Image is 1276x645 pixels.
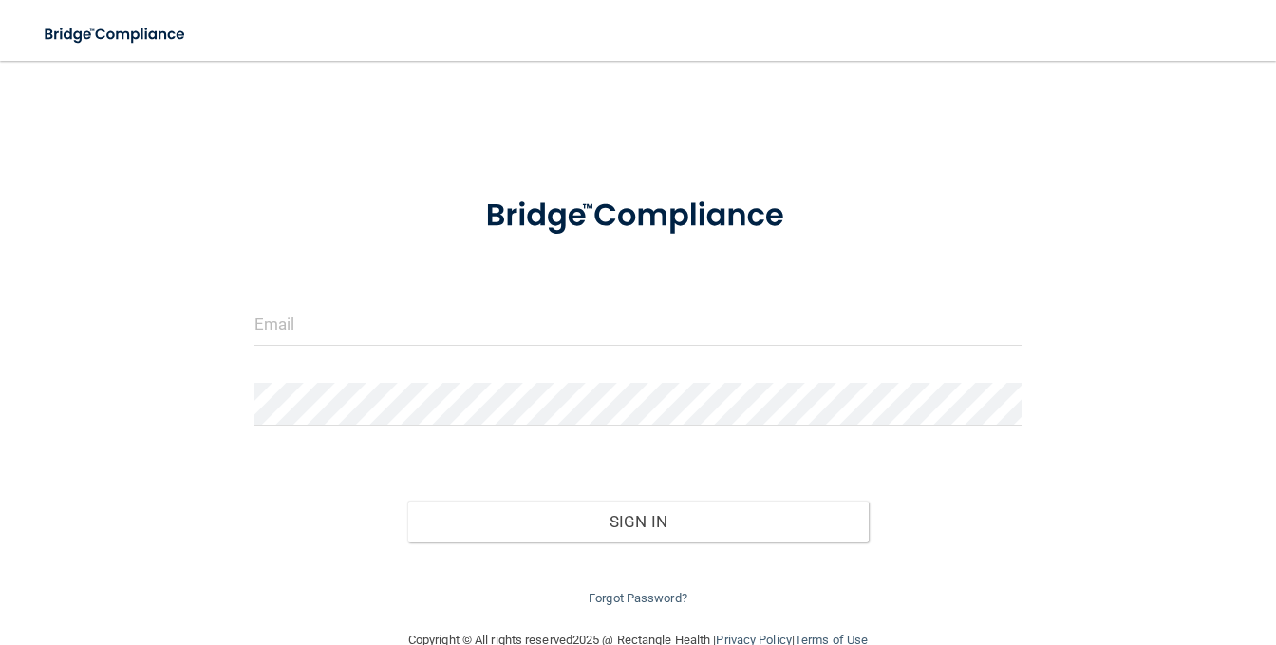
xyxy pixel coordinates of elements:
[589,591,687,605] a: Forgot Password?
[453,175,822,257] img: bridge_compliance_login_screen.278c3ca4.svg
[254,303,1023,346] input: Email
[28,15,203,54] img: bridge_compliance_login_screen.278c3ca4.svg
[407,501,868,542] button: Sign In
